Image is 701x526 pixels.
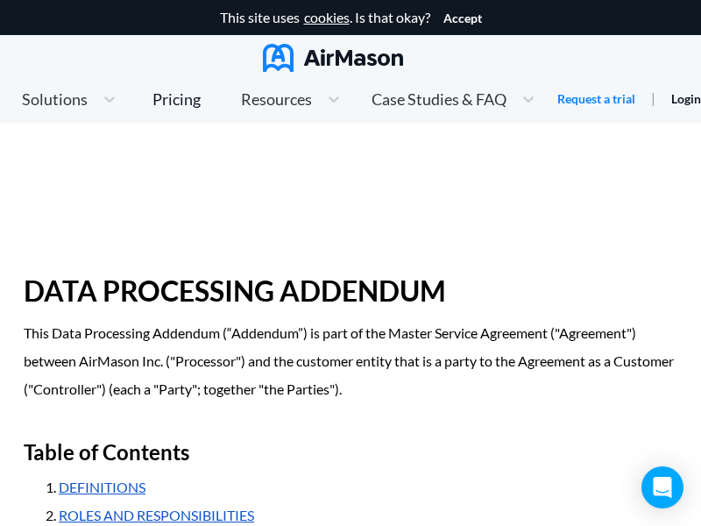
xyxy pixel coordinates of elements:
span: Solutions [22,91,88,107]
h1: DATA PROCESSING ADDENDUM [24,263,677,319]
button: Accept cookies [443,11,482,25]
a: Login [671,91,701,106]
h2: Table of Contents [24,431,677,473]
span: | [651,89,655,106]
p: This Data Processing Addendum (“Addendum”) is part of the Master Service Agreement ("Agreement") ... [24,319,677,403]
a: DEFINITIONS [59,479,145,495]
a: cookies [304,10,350,25]
div: Open Intercom Messenger [641,466,683,508]
span: Resources [241,91,312,107]
span: Case Studies & FAQ [372,91,506,107]
a: Request a trial [557,90,635,108]
a: ROLES AND RESPONSIBILITIES [59,507,254,523]
div: Pricing [152,91,201,107]
a: Pricing [152,83,201,115]
img: AirMason Logo [263,44,403,72]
